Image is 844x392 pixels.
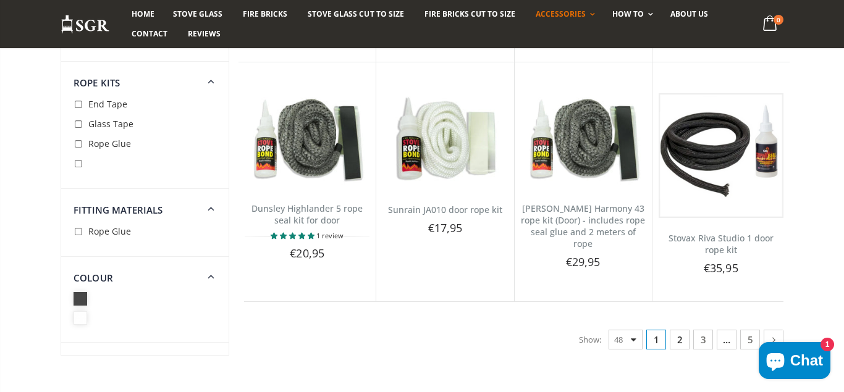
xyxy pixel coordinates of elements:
span: Colour [74,272,113,284]
span: … [717,330,736,349]
a: Stovax Riva Studio 1 door rope kit [669,232,774,256]
inbox-online-store-chat: Shopify online store chat [755,342,834,382]
span: 0 [774,15,783,25]
span: Home [132,9,154,19]
a: How To [603,4,659,24]
img: Stovax 5700 door rope kit [659,93,783,218]
span: End Tape [88,98,127,110]
span: Fire Bricks [243,9,287,19]
span: Reviews [188,28,221,39]
span: 5.00 stars [271,231,316,240]
a: 3 [693,330,713,349]
span: Stove Glass Cut To Size [308,9,403,19]
span: How To [612,9,644,19]
a: Fire Bricks [234,4,297,24]
a: 5 [740,330,760,349]
span: White [74,311,90,322]
a: Dunsley Highlander 5 rope seal kit for door [251,202,363,226]
img: Nestor Martin Harmony 43 rope kit (Door) [521,93,646,189]
a: Home [122,4,164,24]
img: Dunsley Highlander 5 rope seal kit for door [245,93,369,189]
span: Stove Glass [173,9,222,19]
span: €35,95 [704,261,738,275]
span: Fire Bricks Cut To Size [424,9,515,19]
span: €29,95 [566,254,601,269]
span: About us [670,9,708,19]
span: Contact [132,28,167,39]
a: Stove Glass Cut To Size [298,4,413,24]
img: Stove Glass Replacement [61,14,110,35]
span: €20,95 [290,246,324,261]
span: 1 [646,330,666,349]
a: Reviews [179,24,230,44]
a: [PERSON_NAME] Harmony 43 rope kit (Door) - includes rope seal glue and 2 meters of rope [521,202,645,249]
span: Glass Tape [88,118,133,130]
span: 1 review [316,231,344,240]
a: Accessories [526,4,601,24]
span: Rope Glue [88,225,131,237]
a: About us [661,4,717,24]
a: Sunrain JA010 door rope kit [388,204,502,215]
span: Accessories [536,9,586,19]
span: Rope Glue [88,138,131,149]
a: 0 [758,12,783,36]
a: Contact [122,24,177,44]
a: Stove Glass [164,4,232,24]
span: Show: [579,330,601,349]
img: Sunrain JA010 door rope kit [382,93,507,189]
span: Black [74,292,90,304]
span: Rope Kits [74,77,120,89]
a: 2 [670,330,690,349]
span: Fitting Materials [74,204,163,216]
a: Fire Bricks Cut To Size [415,4,525,24]
span: €17,95 [428,220,463,235]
